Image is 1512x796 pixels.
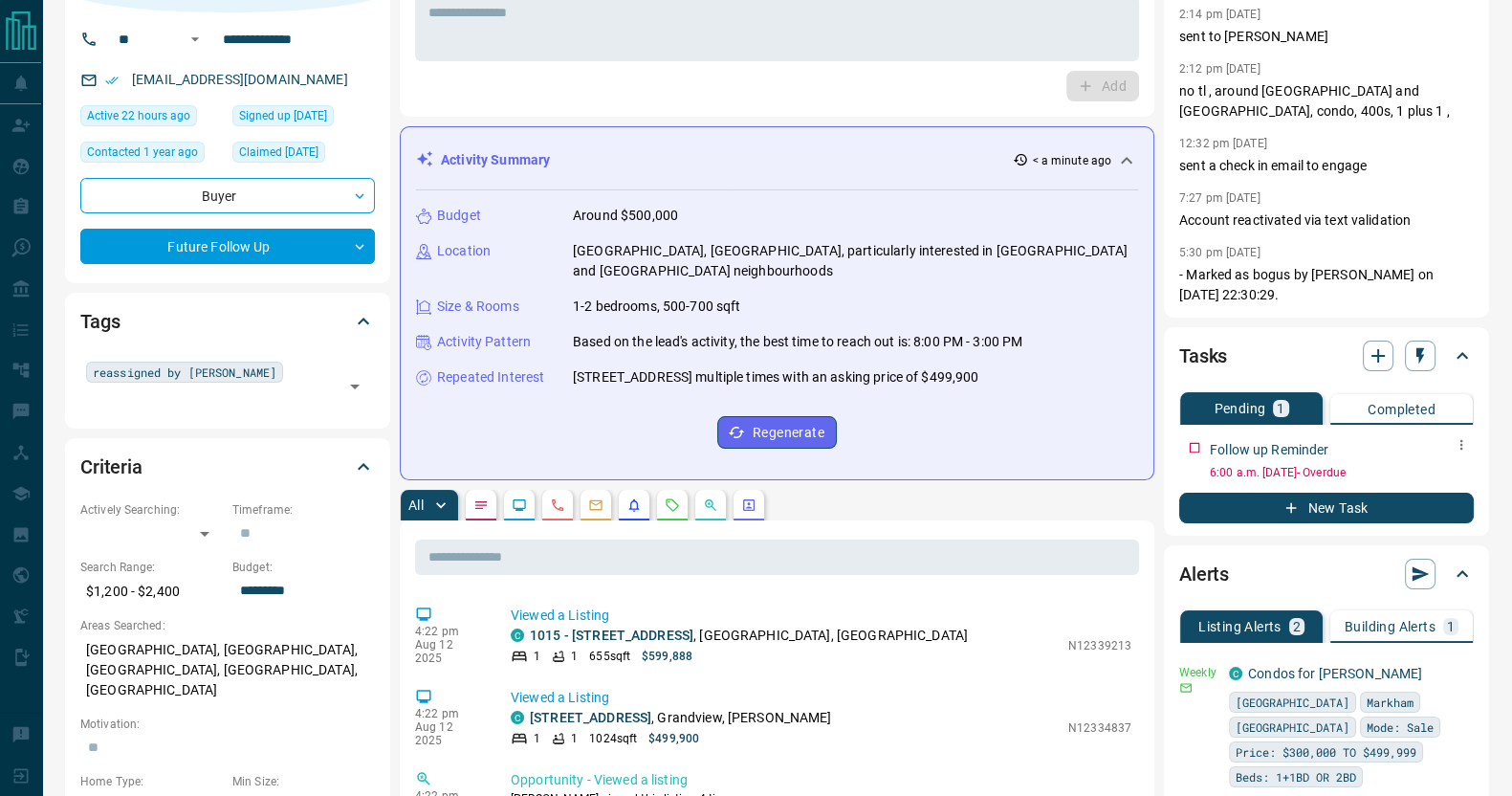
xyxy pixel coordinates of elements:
p: $599,888 [642,648,692,665]
div: condos.ca [511,711,524,724]
p: 1 [534,648,540,665]
button: Open [341,373,368,400]
button: Regenerate [717,416,837,449]
p: 12:32 pm [DATE] [1179,137,1267,150]
span: [GEOGRAPHIC_DATA] [1236,693,1349,712]
p: Opportunity - Viewed a listing [511,770,1131,790]
p: Activity Pattern [437,332,531,352]
p: Viewed a Listing [511,688,1131,708]
p: Timeframe: [232,501,375,519]
p: Completed [1368,403,1435,416]
p: 1-2 bedrooms, 500-700 sqft [573,297,740,317]
p: Motivation: [80,716,375,733]
p: no tl , around [GEOGRAPHIC_DATA] and [GEOGRAPHIC_DATA], condo, 400s, 1 plus 1 , [1179,81,1474,122]
p: $1,200 - $2,400 [80,576,223,608]
div: Tasks [1179,333,1474,379]
p: Activity Summary [441,150,550,170]
span: Price: $300,000 TO $499,999 [1236,742,1416,762]
p: N12334837 [1068,719,1131,737]
p: 2:14 pm [DATE] [1179,8,1260,21]
p: 4:22 pm [415,625,482,638]
div: Criteria [80,444,375,490]
svg: Opportunities [703,497,718,513]
span: Signed up [DATE] [239,106,327,125]
div: Tue Aug 12 2025 [80,105,223,132]
p: , Grandview, [PERSON_NAME] [530,708,832,728]
div: Future Follow Up [80,229,375,264]
p: 1 [571,730,578,747]
svg: Listing Alerts [626,497,642,513]
span: Active 22 hours ago [87,106,190,125]
p: $499,900 [648,730,699,747]
div: Fri Mar 01 2019 [232,105,375,132]
span: Beds: 1+1BD OR 2BD [1236,767,1356,786]
h2: Criteria [80,452,142,482]
p: Home Type: [80,773,223,790]
svg: Calls [550,497,565,513]
p: Based on the lead's activity, the best time to reach out is: 8:00 PM - 3:00 PM [573,332,1022,352]
p: Actively Searching: [80,501,223,519]
a: [EMAIL_ADDRESS][DOMAIN_NAME] [132,72,348,87]
div: condos.ca [511,629,524,642]
p: , [GEOGRAPHIC_DATA], [GEOGRAPHIC_DATA] [530,626,968,646]
p: < a minute ago [1032,152,1111,169]
p: 7:27 pm [DATE] [1179,191,1260,205]
p: 5:30 pm [DATE] [1179,246,1260,259]
p: Listing Alerts [1198,620,1282,633]
p: Budget [437,206,481,226]
svg: Emails [588,497,603,513]
p: - Marked as bogus by [PERSON_NAME] on [DATE] 22:30:29. [1179,265,1474,305]
p: [GEOGRAPHIC_DATA], [GEOGRAPHIC_DATA], [GEOGRAPHIC_DATA], [GEOGRAPHIC_DATA], [GEOGRAPHIC_DATA] [80,634,375,706]
p: Pending [1214,402,1265,415]
p: Follow up Reminder [1210,440,1328,460]
svg: Agent Actions [741,497,756,513]
div: Alerts [1179,551,1474,597]
p: Aug 12 2025 [415,638,482,665]
p: 1 [571,648,578,665]
p: Aug 12 2025 [415,720,482,747]
p: Viewed a Listing [511,606,1131,626]
p: 1 [1277,402,1284,415]
p: Building Alerts [1345,620,1435,633]
p: sent a check in email to engage [1179,156,1474,176]
div: condos.ca [1229,667,1242,680]
button: New Task [1179,493,1474,523]
p: 1 [534,730,540,747]
h2: Tags [80,306,120,337]
div: Tags [80,298,375,344]
p: 655 sqft [589,648,630,665]
svg: Lead Browsing Activity [512,497,527,513]
div: Activity Summary< a minute ago [416,143,1138,178]
svg: Email Verified [105,74,119,87]
p: sent to [PERSON_NAME] [1179,27,1474,47]
p: Size & Rooms [437,297,519,317]
p: Min Size: [232,773,375,790]
a: 1015 - [STREET_ADDRESS] [530,628,693,643]
p: Repeated Interest [437,367,544,387]
p: 1024 sqft [589,730,637,747]
span: Mode: Sale [1367,718,1434,737]
p: Search Range: [80,559,223,576]
p: Account reactivated via text validation [1179,210,1474,231]
p: 4:22 pm [415,707,482,720]
p: 2:12 pm [DATE] [1179,62,1260,76]
p: [STREET_ADDRESS] multiple times with an asking price of $499,900 [573,367,978,387]
p: 1 [1447,620,1455,633]
span: reassigned by [PERSON_NAME] [93,363,276,382]
div: Buyer [80,178,375,213]
svg: Requests [665,497,680,513]
p: All [408,498,424,512]
span: Markham [1367,693,1413,712]
p: 6:00 a.m. [DATE] - Overdue [1210,464,1474,481]
p: Budget: [232,559,375,576]
p: Areas Searched: [80,617,375,634]
span: Contacted 1 year ago [87,143,198,162]
h2: Alerts [1179,559,1229,589]
p: [GEOGRAPHIC_DATA], [GEOGRAPHIC_DATA], particularly interested in [GEOGRAPHIC_DATA] and [GEOGRAPHI... [573,241,1138,281]
h2: Tasks [1179,341,1227,371]
div: Mon Jul 22 2024 [80,142,223,168]
p: 2 [1293,620,1301,633]
p: Location [437,241,491,261]
p: Around $500,000 [573,206,678,226]
div: Thu Jul 04 2024 [232,142,375,168]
